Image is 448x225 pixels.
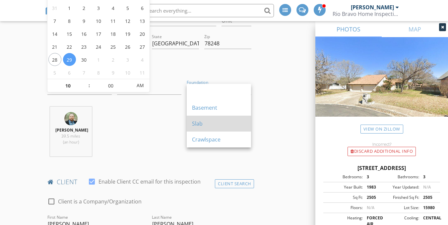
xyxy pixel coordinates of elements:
div: 15980 [419,205,438,211]
span: September 28, 2025 [48,53,61,66]
span: August 31, 2025 [48,1,61,14]
div: Year Updated: [382,184,419,190]
div: Finished Sq Ft: [382,195,419,200]
span: September 21, 2025 [48,40,61,53]
span: September 9, 2025 [78,14,91,27]
div: Discard Additional info [348,147,416,156]
span: October 11, 2025 [136,66,149,79]
h4: client [47,178,251,186]
div: Sq Ft: [325,195,363,200]
a: MAP [382,21,448,37]
img: The Best Home Inspection Software - Spectora [45,3,59,18]
span: September 15, 2025 [63,27,76,40]
div: Incorrect? [315,141,448,147]
div: Year Built: [325,184,363,190]
span: September 25, 2025 [106,40,119,53]
span: September 18, 2025 [106,27,119,40]
strong: [PERSON_NAME] [55,127,88,133]
div: Crawlspace [192,136,246,143]
span: September 22, 2025 [63,40,76,53]
i: arrow_drop_down [243,85,251,93]
span: N/A [423,184,431,190]
div: [PERSON_NAME] [351,4,394,11]
span: September 26, 2025 [121,40,134,53]
span: October 7, 2025 [78,66,91,79]
span: September 24, 2025 [92,40,105,53]
img: streetview [315,37,448,133]
span: October 9, 2025 [106,66,119,79]
span: September 16, 2025 [78,27,91,40]
div: Client Search [215,179,254,188]
label: Client is a Company/Organization [58,198,142,205]
div: 3 [419,174,438,180]
span: 39.5 miles [61,133,80,139]
div: 2505 [419,195,438,200]
div: [STREET_ADDRESS] [323,164,440,172]
input: Search everything... [141,4,274,17]
span: September 8, 2025 [63,14,76,27]
span: October 10, 2025 [121,66,134,79]
span: Click to toggle [131,79,150,92]
a: SPECTORA [45,9,118,23]
div: Floors: [325,205,363,211]
div: 2505 [363,195,382,200]
span: September 14, 2025 [48,27,61,40]
span: September 23, 2025 [78,40,91,53]
span: September 29, 2025 [63,53,76,66]
span: (an hour) [63,139,79,145]
div: Basement [192,104,246,112]
span: October 8, 2025 [92,66,105,79]
span: September 13, 2025 [136,14,149,27]
img: img_6239.jpg [64,112,78,125]
div: Bathrooms: [382,174,419,180]
span: September 19, 2025 [121,27,134,40]
div: 1983 [363,184,382,190]
span: September 1, 2025 [63,1,76,14]
span: September 6, 2025 [136,1,149,14]
span: September 2, 2025 [78,1,91,14]
div: Rio Bravo Home Inspections [333,11,399,17]
span: September 11, 2025 [106,14,119,27]
span: September 7, 2025 [48,14,61,27]
span: September 30, 2025 [78,53,91,66]
span: N/A [367,205,374,210]
span: October 1, 2025 [92,53,105,66]
span: October 4, 2025 [136,53,149,66]
span: October 6, 2025 [63,66,76,79]
span: September 5, 2025 [121,1,134,14]
span: September 17, 2025 [92,27,105,40]
div: Lot Size: [382,205,419,211]
span: September 10, 2025 [92,14,105,27]
span: October 5, 2025 [48,66,61,79]
span: : [88,79,90,92]
span: September 3, 2025 [92,1,105,14]
span: September 4, 2025 [106,1,119,14]
span: October 3, 2025 [121,53,134,66]
a: PHOTOS [315,21,382,37]
span: September 27, 2025 [136,40,149,53]
div: Bedrooms: [325,174,363,180]
span: October 2, 2025 [106,53,119,66]
div: Slab [192,120,246,128]
span: September 12, 2025 [121,14,134,27]
div: 3 [363,174,382,180]
a: View on Zillow [360,125,403,134]
span: September 20, 2025 [136,27,149,40]
label: Enable Client CC email for this inspection [98,178,201,185]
